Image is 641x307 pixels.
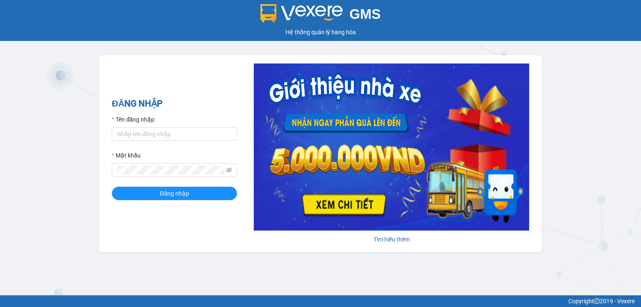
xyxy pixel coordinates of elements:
[112,151,141,160] label: Mật khẩu
[160,189,189,198] span: Đăng nhập
[260,13,381,19] a: GMS
[349,6,381,22] span: GMS
[112,127,237,141] input: Tên đăng nhập
[226,167,232,173] span: eye-invisible
[594,298,600,304] span: copyright
[117,165,225,175] input: Mật khẩu
[112,97,237,111] h2: ĐĂNG NHẬP
[254,63,529,231] img: banner-0
[6,297,635,306] div: Copyright 2019 - Vexere
[254,235,529,244] div: Tìm hiểu thêm
[112,187,237,200] button: Đăng nhập
[2,28,639,37] div: Hệ thống quản lý hàng hóa
[260,4,343,23] img: logo 2
[112,115,154,124] label: Tên đăng nhập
